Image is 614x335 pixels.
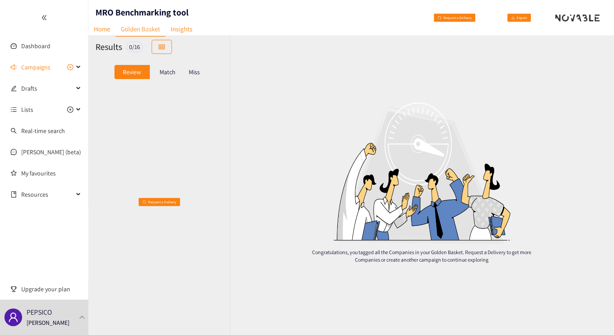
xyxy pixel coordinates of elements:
[21,186,73,203] span: Resources
[21,80,73,97] span: Drafts
[130,199,137,206] span: redo
[140,197,188,207] span: Request a Delivery
[88,22,115,36] a: Home
[515,13,533,23] span: Export
[312,248,532,263] p: Congratulations, you tagged all the Companies in your Golden Basket. Request a Delivery to get mo...
[21,58,50,76] span: Campaigns
[165,22,198,36] a: Insights
[21,127,65,135] a: Real-time search
[123,69,141,76] p: Review
[435,13,484,23] span: Request a Delivery
[95,6,189,19] h1: MRO Benchmarking tool
[499,11,539,25] button: downloadExport
[11,191,17,198] span: book
[470,240,614,335] iframe: Chat Widget
[506,15,512,22] span: download
[115,22,165,37] a: Golden Basket
[419,11,490,25] button: redoRequest a Delivery
[67,64,73,70] span: plus-circle
[21,42,50,50] a: Dashboard
[21,148,81,156] a: [PERSON_NAME] (beta)
[124,195,195,209] button: redoRequest a Delivery
[189,69,200,76] p: Miss
[11,64,17,70] span: sound
[126,42,143,52] div: 0 / 16
[21,164,81,182] a: My favourites
[11,107,17,113] span: unordered-list
[426,15,432,22] span: redo
[152,40,172,54] button: table
[41,15,47,21] span: double-left
[21,101,33,118] span: Lists
[11,85,17,91] span: edit
[160,69,175,76] p: Match
[159,44,165,51] span: table
[95,41,122,53] h2: Results
[67,107,73,113] span: plus-circle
